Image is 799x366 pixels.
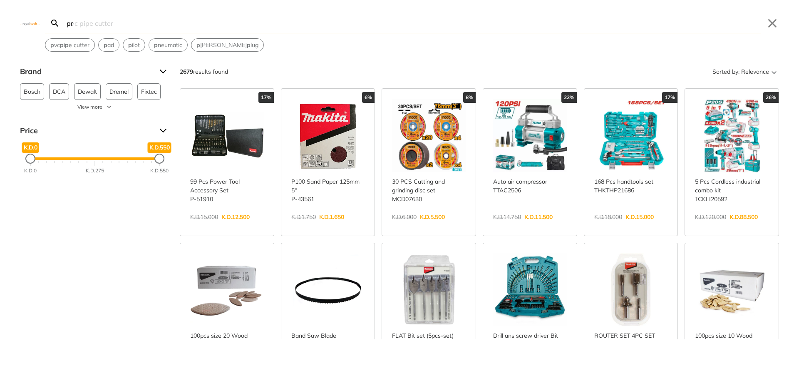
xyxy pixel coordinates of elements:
span: ilot [128,41,140,50]
strong: p [247,41,251,49]
span: Price [20,124,153,137]
div: Maximum Price [154,154,164,164]
button: Sorted by:Relevance Sort [711,65,779,78]
button: Select suggestion: pvc pipe cutter [45,39,94,51]
svg: Sort [769,67,779,77]
strong: p [60,41,64,49]
div: Minimum Price [25,154,35,164]
strong: p [65,41,69,49]
button: DCA [49,83,69,100]
span: Fixtec [141,84,157,100]
div: Suggestion: pvc pipe cutter [45,38,95,52]
button: Bosch [20,83,44,100]
div: 26% [763,92,779,103]
div: K.D.0 [24,167,37,174]
div: results found [180,65,228,78]
button: Dewalt [74,83,101,100]
div: 6% [362,92,375,103]
button: View more [20,103,170,111]
strong: p [50,41,54,49]
input: Search… [65,13,761,33]
strong: p [196,41,200,49]
span: Bosch [24,84,40,100]
span: ad [104,41,114,50]
div: 22% [561,92,577,103]
div: 17% [258,92,274,103]
div: Suggestion: pilot [123,38,145,52]
span: View more [77,103,102,111]
div: Suggestion: pneumatic [149,38,188,52]
button: Select suggestion: pad [99,39,119,51]
div: Suggestion: permaplug [191,38,264,52]
strong: 2679 [180,68,193,75]
button: Dremel [106,83,132,100]
svg: Search [50,18,60,28]
span: Dewalt [78,84,97,100]
strong: p [104,41,107,49]
button: Fixtec [137,83,161,100]
strong: p [128,41,132,49]
img: Close [20,21,40,25]
button: Close [766,17,779,30]
div: 8% [463,92,476,103]
span: neumatic [154,41,182,50]
strong: p [154,41,158,49]
button: Select suggestion: permaplug [191,39,263,51]
span: Brand [20,65,153,78]
div: Suggestion: pad [98,38,119,52]
span: Relevance [741,65,769,78]
div: 17% [662,92,677,103]
button: Select suggestion: pilot [123,39,145,51]
span: [PERSON_NAME] lug [196,41,258,50]
div: K.D.275 [86,167,104,174]
button: Select suggestion: pneumatic [149,39,187,51]
span: DCA [53,84,65,100]
span: Dremel [109,84,129,100]
div: K.D.550 [150,167,169,174]
span: vc i e cutter [50,41,89,50]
